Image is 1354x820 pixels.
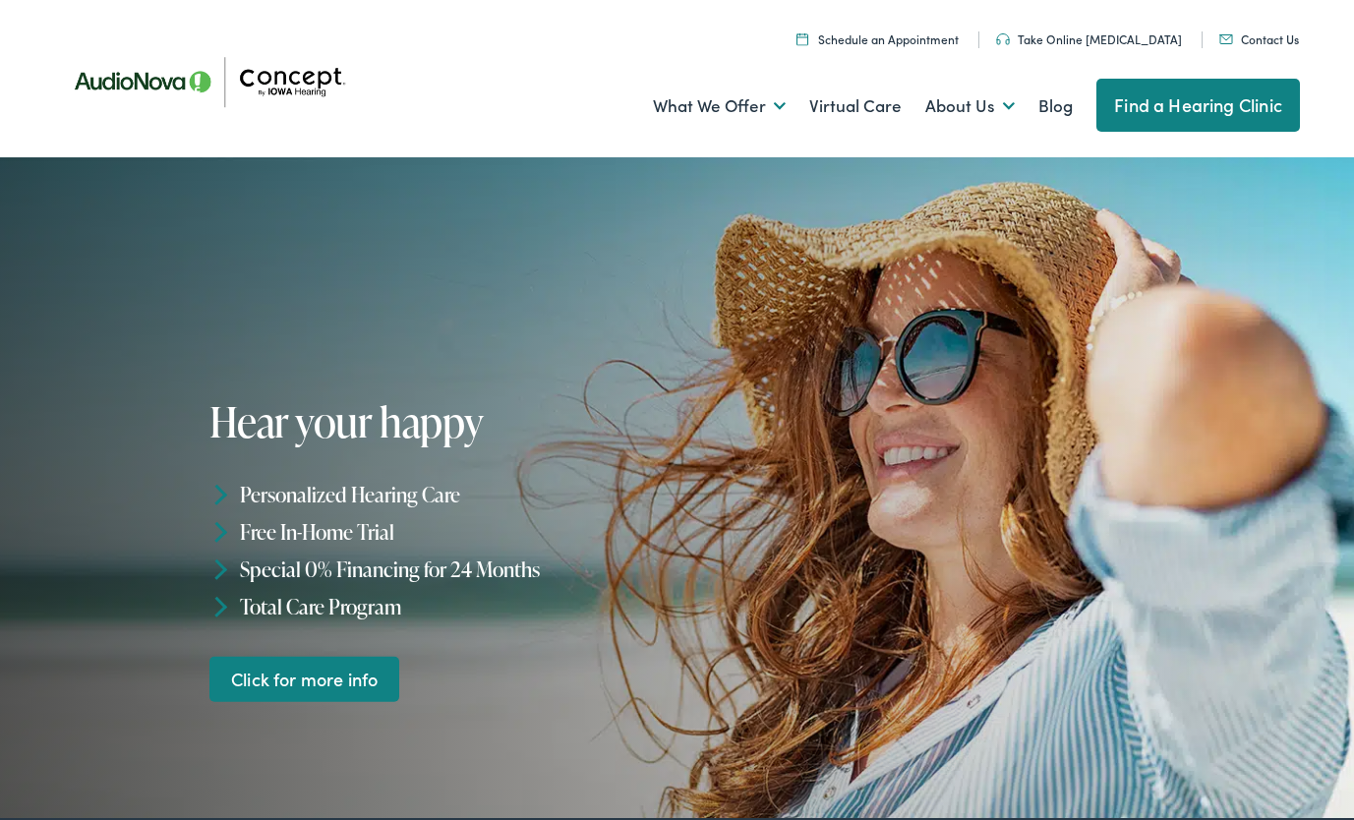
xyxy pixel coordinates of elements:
a: Click for more info [209,656,399,702]
li: Personalized Hearing Care [209,476,683,513]
h1: Hear your happy [209,399,683,444]
a: Blog [1038,70,1073,143]
a: Schedule an Appointment [796,30,959,47]
li: Free In-Home Trial [209,513,683,551]
a: What We Offer [653,70,786,143]
li: Total Care Program [209,587,683,624]
img: utility icon [996,33,1010,45]
img: utility icon [1219,34,1233,44]
img: A calendar icon to schedule an appointment at Concept by Iowa Hearing. [796,32,808,45]
a: About Us [925,70,1015,143]
li: Special 0% Financing for 24 Months [209,551,683,588]
a: Contact Us [1219,30,1299,47]
a: Virtual Care [809,70,902,143]
a: Take Online [MEDICAL_DATA] [996,30,1182,47]
a: Find a Hearing Clinic [1096,79,1300,132]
